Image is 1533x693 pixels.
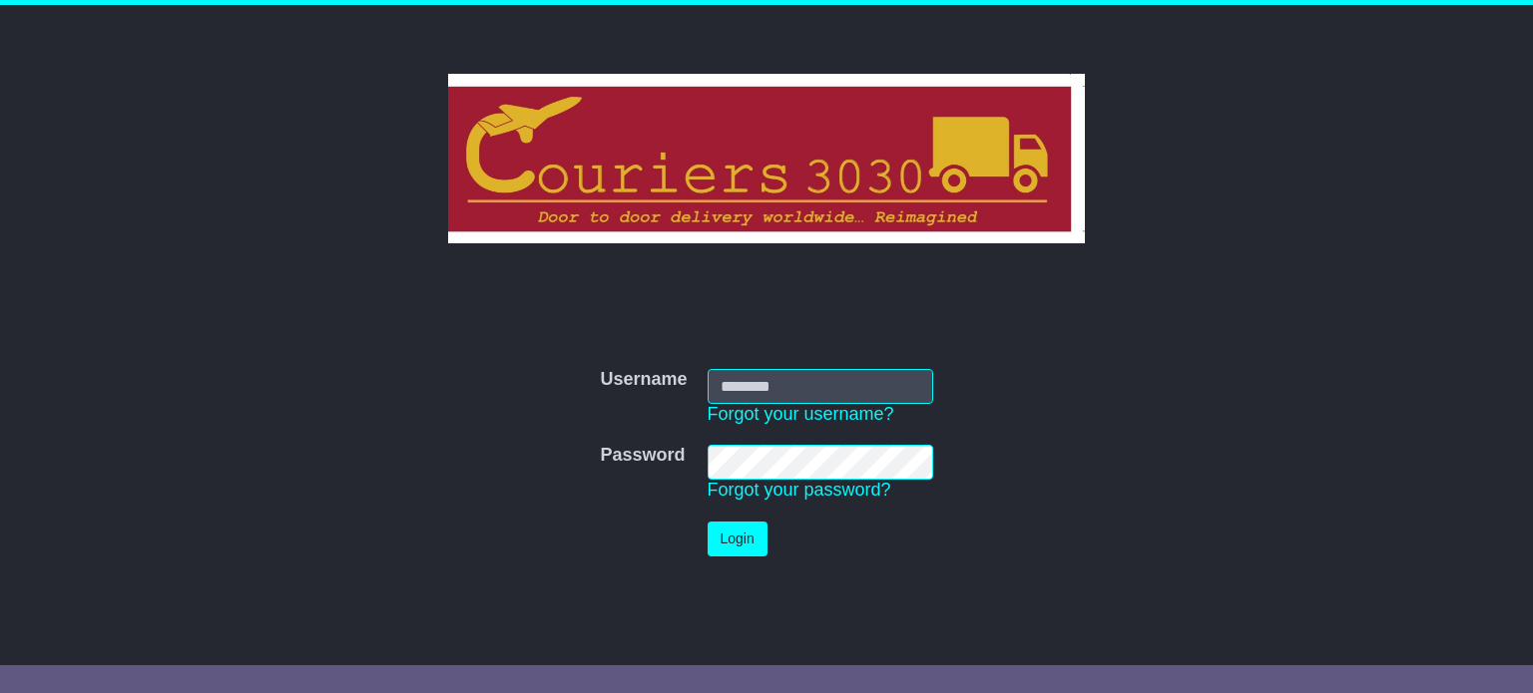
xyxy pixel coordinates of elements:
[708,480,891,500] a: Forgot your password?
[600,445,685,467] label: Password
[448,74,1086,243] img: Couriers 3030
[708,404,894,424] a: Forgot your username?
[708,521,767,556] button: Login
[600,369,687,391] label: Username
